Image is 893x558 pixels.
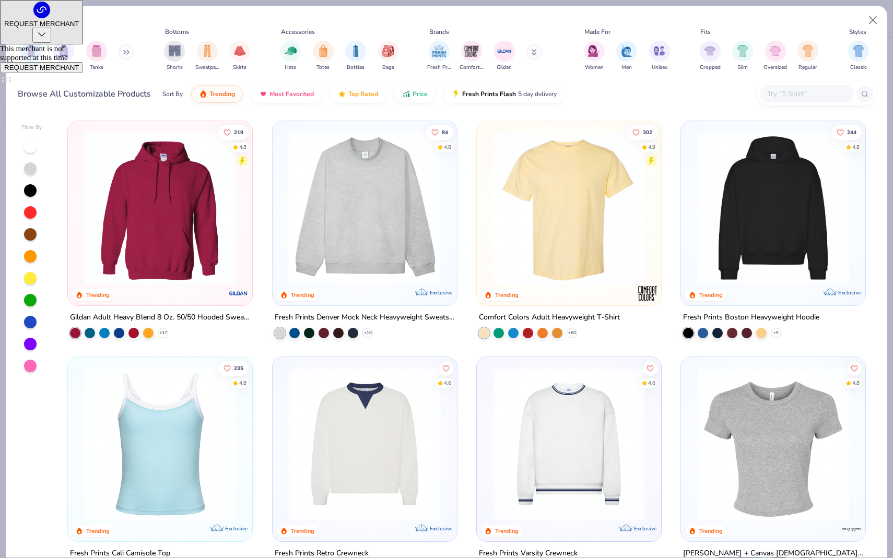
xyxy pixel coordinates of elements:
[444,85,565,103] button: Fresh Prints Flash5 day delivery
[441,129,448,135] span: 84
[648,143,655,151] div: 4.9
[330,85,386,103] button: Top Rated
[218,125,249,139] button: Like
[479,311,620,324] div: Comfort Colors Adult Heavyweight T-Shirt
[426,125,453,139] button: Like
[773,330,779,336] span: + 9
[78,132,242,284] img: 01756b78-01f6-4cc6-8d8a-3c30c1a0c8ac
[643,361,657,376] button: Like
[338,90,346,98] img: TopRated.gif
[259,90,267,98] img: most_fav.gif
[159,330,167,336] span: + 37
[191,85,243,103] button: Trending
[852,379,860,387] div: 4.8
[838,289,861,296] span: Exclusive
[239,143,246,151] div: 4.8
[766,88,847,100] input: Try "T-Shirt"
[446,132,610,284] img: a90f7c54-8796-4cb2-9d6e-4e9644cfe0fe
[841,519,862,540] img: Bella + Canvas logo
[852,143,860,151] div: 4.8
[452,90,460,98] img: flash.gif
[78,367,242,520] img: a25d9891-da96-49f3-a35e-76288174bf3a
[275,311,455,324] div: Fresh Prints Denver Mock Neck Heavyweight Sweatshirt
[218,361,249,376] button: Like
[348,90,378,98] span: Top Rated
[239,379,246,387] div: 4.8
[209,90,235,98] span: Trending
[162,89,183,99] div: Sort By
[847,361,862,376] button: Like
[651,367,814,520] img: b6dde052-8961-424d-8094-bd09ce92eca4
[691,132,855,284] img: 91acfc32-fd48-4d6b-bdad-a4c1a30ac3fc
[413,90,428,98] span: Price
[430,525,452,532] span: Exclusive
[199,90,207,98] img: trending.gif
[643,129,652,135] span: 302
[446,367,610,520] img: 230d1666-f904-4a08-b6b8-0d22bf50156f
[283,132,446,284] img: f5d85501-0dbb-4ee4-b115-c08fa3845d83
[627,125,657,139] button: Like
[691,367,855,520] img: aa15adeb-cc10-480b-b531-6e6e449d5067
[634,525,656,532] span: Exclusive
[229,283,250,304] img: Gildan logo
[651,132,814,284] img: e55d29c3-c55d-459c-bfd9-9b1c499ab3c6
[637,283,658,304] img: Comfort Colors logo
[234,366,243,371] span: 235
[462,90,516,98] span: Fresh Prints Flash
[487,132,651,284] img: 029b8af0-80e6-406f-9fdc-fdf898547912
[283,367,446,520] img: 3abb6cdb-110e-4e18-92a0-dbcd4e53f056
[21,124,42,132] div: Filter By
[234,129,243,135] span: 219
[518,88,557,100] span: 5 day delivery
[438,361,453,376] button: Like
[251,85,322,103] button: Most Favorited
[269,90,314,98] span: Most Favorited
[487,367,651,520] img: 4d4398e1-a86f-4e3e-85fd-b9623566810e
[831,125,862,139] button: Like
[18,88,151,100] div: Browse All Customizable Products
[568,330,575,336] span: + 60
[443,143,451,151] div: 4.8
[70,311,250,324] div: Gildan Adult Heavy Blend 8 Oz. 50/50 Hooded Sweatshirt
[363,330,371,336] span: + 10
[847,129,856,135] span: 244
[226,525,248,532] span: Exclusive
[443,379,451,387] div: 4.6
[394,85,436,103] button: Price
[648,379,655,387] div: 4.6
[683,311,819,324] div: Fresh Prints Boston Heavyweight Hoodie
[430,289,452,296] span: Exclusive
